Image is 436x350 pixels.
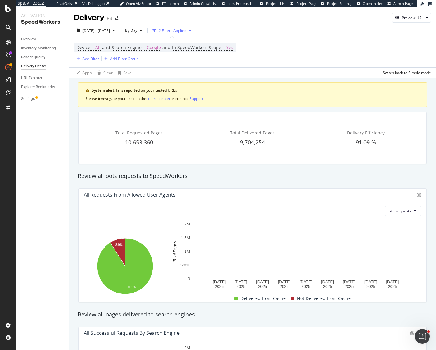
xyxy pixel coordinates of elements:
div: Clear [103,70,113,75]
a: FTL admin [156,1,179,6]
div: ReadOnly: [56,1,73,6]
button: [DATE] - [DATE] [74,25,117,35]
div: warning banner [78,82,427,107]
div: Preview URL [402,15,423,20]
text: 2M [185,222,190,226]
text: [DATE] [300,280,312,284]
a: Inventory Monitoring [21,45,64,52]
span: [DATE] - [DATE] [82,28,110,33]
button: By Day [123,25,145,35]
a: Settings [21,96,64,102]
button: Preview URL [392,13,431,23]
span: Delivery Efficiency [347,130,385,136]
a: Explorer Bookmarks [21,84,64,90]
svg: A chart. [169,221,421,289]
span: = [91,44,94,50]
span: Open in dev [363,1,383,6]
text: Total Pages [172,241,177,262]
text: [DATE] [213,280,226,284]
a: Overview [21,36,64,43]
div: Add Filter Group [110,56,138,61]
div: System alert: fails reported on your tested URLs [92,88,420,93]
text: [DATE] [256,280,269,284]
button: Clear [95,68,113,78]
div: control center [146,96,171,101]
span: Device [77,44,90,50]
span: Total Delivered Pages [230,130,275,136]
span: Delivered from Cache [241,295,286,302]
span: Total Requested Pages [115,130,163,136]
text: 2025 [345,284,354,289]
a: Projects List [260,1,286,6]
span: = [223,44,225,50]
a: URL Explorer [21,75,64,81]
a: Render Quality [21,54,64,61]
div: Explorer Bookmarks [21,84,55,90]
span: FTL admin [162,1,179,6]
text: 91.1% [127,285,135,289]
div: bug [417,193,421,197]
div: Activation [21,12,64,19]
div: Please investigate your issue in the or contact . [86,96,420,102]
svg: A chart. [84,235,166,297]
div: Save [123,70,132,75]
span: By Day [123,28,137,33]
div: Apply [82,70,92,75]
span: Admin Crawl List [190,1,217,6]
span: All [95,43,101,52]
a: Project Page [290,1,316,6]
span: Google [147,43,161,52]
div: RS [107,15,112,21]
text: [DATE] [343,280,356,284]
span: Logs Projects List [227,1,256,6]
text: 2025 [302,284,311,289]
text: [DATE] [278,280,291,284]
button: control center [146,96,171,102]
div: Settings [21,96,35,102]
div: All Requests from Allowed User Agents [84,192,176,198]
text: [DATE] [235,280,247,284]
text: 2M [185,345,190,350]
text: 1.5M [181,235,190,240]
a: Open Viz Editor [120,1,152,6]
div: Overview [21,36,36,43]
div: bug [410,331,414,335]
text: [DATE] [321,280,334,284]
span: and [162,44,171,50]
button: Support [190,96,203,102]
span: 10,653,360 [125,139,153,146]
button: Switch back to Simple mode [380,68,431,78]
text: 2025 [280,284,289,289]
span: 91.09 % [356,139,376,146]
div: Support [190,96,203,101]
div: arrow-right-arrow-left [115,16,118,20]
span: Project Settings [327,1,352,6]
button: All Requests [385,206,421,216]
a: Admin Crawl List [184,1,217,6]
iframe: Intercom live chat [415,329,430,344]
text: 2025 [215,284,224,289]
span: Open Viz Editor [126,1,152,6]
text: 8.9% [115,243,123,247]
text: 500K [180,263,190,267]
div: SpeedWorkers [21,19,64,26]
div: Add Filter [82,56,99,61]
div: Render Quality [21,54,45,61]
span: Search Engine [112,44,142,50]
div: Review all pages delivered to search engines [75,311,430,319]
span: 9,704,254 [240,139,265,146]
div: Delivery [74,12,104,23]
text: 0 [188,276,190,281]
div: Review all bots requests to SpeedWorkers [75,172,430,180]
div: URL Explorer [21,75,42,81]
span: Project Page [296,1,316,6]
div: Delivery Center [21,63,46,70]
text: 1M [185,249,190,254]
span: Not Delivered from Cache [297,295,351,302]
a: Admin Page [387,1,413,6]
text: [DATE] [386,280,399,284]
a: Delivery Center [21,63,64,70]
div: Switch back to Simple mode [383,70,431,75]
